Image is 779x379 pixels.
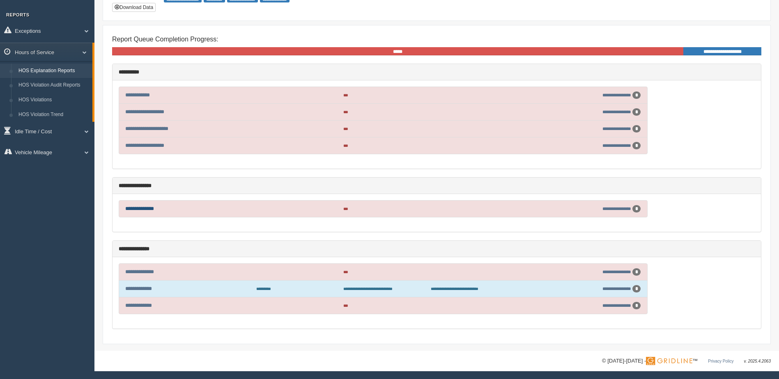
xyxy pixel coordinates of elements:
a: Privacy Policy [708,359,733,363]
a: HOS Violations [15,93,92,107]
a: HOS Violation Trend [15,107,92,122]
span: v. 2025.4.2063 [744,359,771,363]
div: © [DATE]-[DATE] - ™ [602,357,771,365]
a: HOS Violation Audit Reports [15,78,92,93]
button: Download Data [112,3,156,12]
img: Gridline [646,357,692,365]
h4: Report Queue Completion Progress: [112,36,761,43]
a: HOS Explanation Reports [15,64,92,78]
